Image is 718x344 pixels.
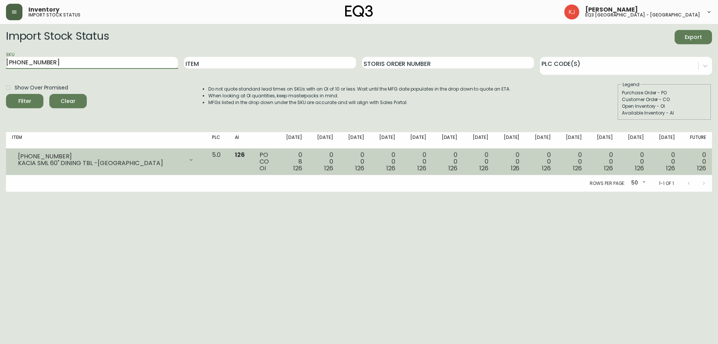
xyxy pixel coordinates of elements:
[28,7,59,13] span: Inventory
[681,132,712,149] th: Future
[628,177,647,189] div: 50
[622,89,707,96] div: Purchase Order - PO
[355,164,364,173] span: 126
[18,97,31,106] div: Filter
[594,152,613,172] div: 0 0
[18,160,184,167] div: KACIA SML 60" DINING TBL -[GEOGRAPHIC_DATA]
[49,94,87,108] button: Clear
[622,81,640,88] legend: Legend
[511,164,520,173] span: 126
[500,152,519,172] div: 0 0
[208,86,510,92] li: Do not quote standard lead times on SKUs with an OI of 10 or less. Wait until the MFG date popula...
[479,164,488,173] span: 126
[283,152,302,172] div: 0 8
[438,152,457,172] div: 0 0
[681,33,706,42] span: Export
[401,132,432,149] th: [DATE]
[622,103,707,110] div: Open Inventory - OI
[563,152,582,172] div: 0 0
[619,132,650,149] th: [DATE]
[206,149,229,175] td: 5.0
[469,152,488,172] div: 0 0
[6,94,43,108] button: Filter
[370,132,401,149] th: [DATE]
[208,92,510,99] li: When looking at OI quantities, keep masterpacks in mind.
[656,152,675,172] div: 0 0
[229,132,253,149] th: AI
[622,110,707,116] div: Available Inventory - AI
[525,132,556,149] th: [DATE]
[564,4,579,19] img: 24a625d34e264d2520941288c4a55f8e
[260,152,271,172] div: PO CO
[277,132,308,149] th: [DATE]
[6,30,109,44] h2: Import Stock Status
[308,132,339,149] th: [DATE]
[15,84,68,92] span: Show Over Promised
[448,164,457,173] span: 126
[604,164,613,173] span: 126
[675,30,712,44] button: Export
[573,164,582,173] span: 126
[650,132,681,149] th: [DATE]
[208,99,510,106] li: MFGs listed in the drop down under the SKU are accurate and will align with Sales Portal.
[55,97,81,106] span: Clear
[18,153,184,160] div: [PHONE_NUMBER]
[666,164,675,173] span: 126
[622,96,707,103] div: Customer Order - CO
[588,132,619,149] th: [DATE]
[260,164,266,173] span: OI
[407,152,426,172] div: 0 0
[314,152,333,172] div: 0 0
[293,164,302,173] span: 126
[206,132,229,149] th: PLC
[432,132,463,149] th: [DATE]
[339,132,370,149] th: [DATE]
[687,152,706,172] div: 0 0
[235,150,245,159] span: 126
[557,132,588,149] th: [DATE]
[625,152,644,172] div: 0 0
[345,152,364,172] div: 0 0
[585,7,638,13] span: [PERSON_NAME]
[386,164,395,173] span: 126
[345,5,373,17] img: logo
[531,152,550,172] div: 0 0
[494,132,525,149] th: [DATE]
[697,164,706,173] span: 126
[585,13,700,17] h5: eq3 [GEOGRAPHIC_DATA] - [GEOGRAPHIC_DATA]
[28,13,80,17] h5: import stock status
[542,164,551,173] span: 126
[324,164,333,173] span: 126
[463,132,494,149] th: [DATE]
[376,152,395,172] div: 0 0
[590,180,625,187] p: Rows per page:
[659,180,674,187] p: 1-1 of 1
[417,164,426,173] span: 126
[6,132,206,149] th: Item
[12,152,200,168] div: [PHONE_NUMBER]KACIA SML 60" DINING TBL -[GEOGRAPHIC_DATA]
[635,164,644,173] span: 126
